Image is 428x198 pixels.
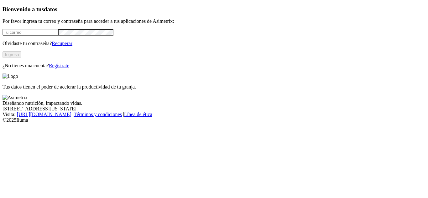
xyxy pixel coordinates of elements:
p: ¿No tienes una cuenta? [3,63,425,69]
div: © 2025 Iluma [3,117,425,123]
h3: Bienvenido a tus [3,6,425,13]
span: datos [44,6,57,13]
img: Logo [3,74,18,79]
a: Línea de ética [124,112,152,117]
div: [STREET_ADDRESS][US_STATE]. [3,106,425,112]
img: Asimetrix [3,95,28,100]
p: Tus datos tienen el poder de acelerar la productividad de tu granja. [3,84,425,90]
a: Términos y condiciones [74,112,122,117]
p: Olvidaste tu contraseña? [3,41,425,46]
div: Diseñando nutrición, impactando vidas. [3,100,425,106]
div: Visita : | | [3,112,425,117]
a: Recuperar [52,41,72,46]
a: Regístrate [49,63,69,68]
input: Tu correo [3,29,58,36]
a: [URL][DOMAIN_NAME] [17,112,71,117]
p: Por favor ingresa tu correo y contraseña para acceder a tus aplicaciones de Asimetrix: [3,18,425,24]
button: Ingresa [3,51,21,58]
